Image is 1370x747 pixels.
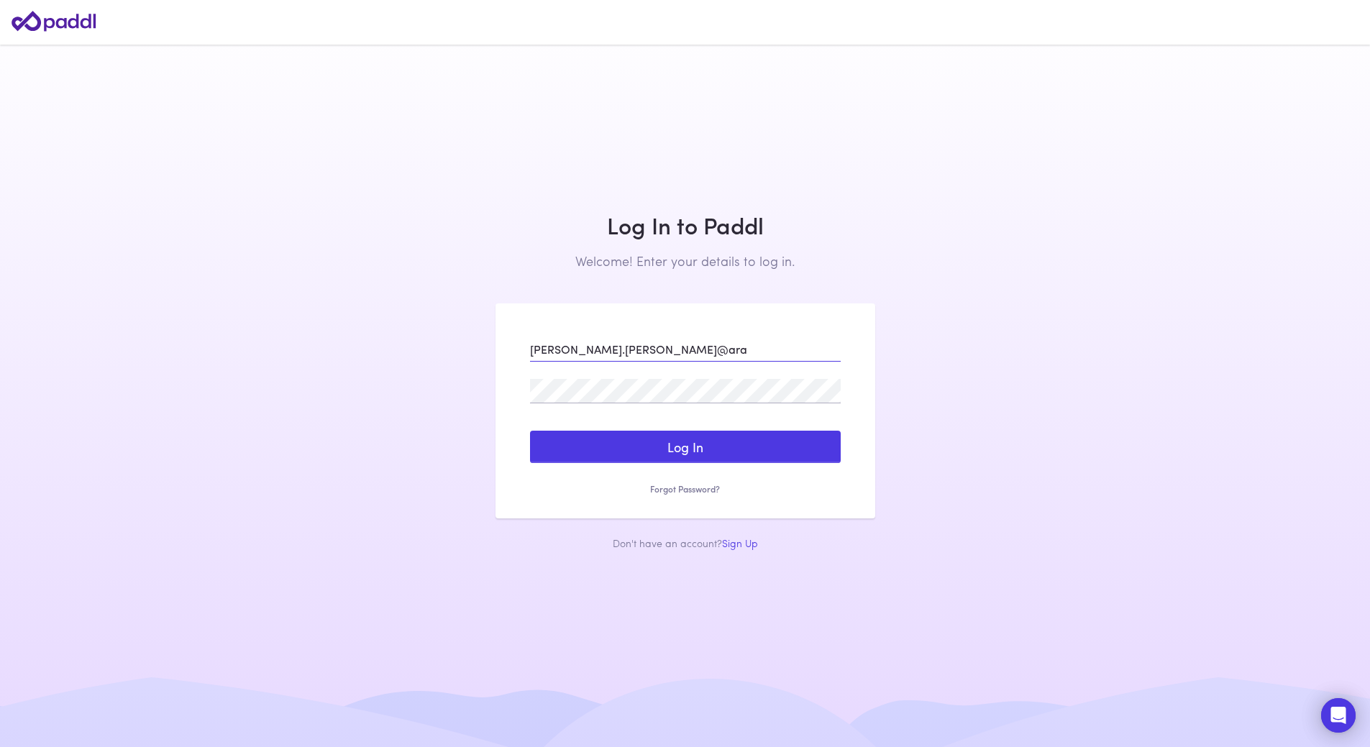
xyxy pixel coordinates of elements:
[1321,698,1356,733] div: Open Intercom Messenger
[496,536,875,550] div: Don't have an account?
[530,483,841,495] a: Forgot Password?
[722,536,758,550] a: Sign Up
[496,253,875,269] h2: Welcome! Enter your details to log in.
[530,431,841,464] button: Log In
[496,211,875,239] h1: Log In to Paddl
[530,337,841,362] input: Enter your Email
